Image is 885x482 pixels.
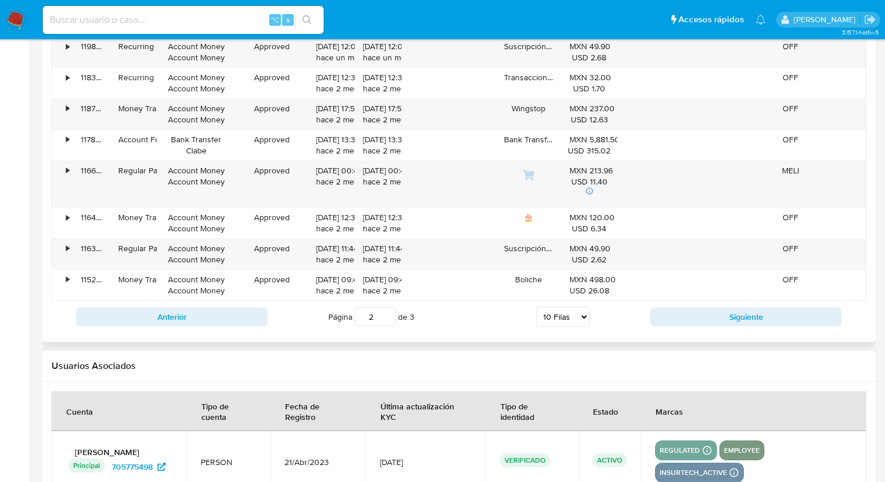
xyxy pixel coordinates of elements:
a: Notificaciones [756,15,766,25]
span: ⌥ [270,14,279,25]
button: search-icon [295,12,319,28]
span: s [286,14,290,25]
h2: Usuarios Asociados [52,360,866,372]
span: Accesos rápidos [678,13,744,26]
span: 3.157.1-hotfix-5 [842,28,879,37]
input: Buscar usuario o caso... [43,12,324,28]
p: adriana.camarilloduran@mercadolibre.com.mx [794,14,860,25]
a: Salir [864,13,876,26]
